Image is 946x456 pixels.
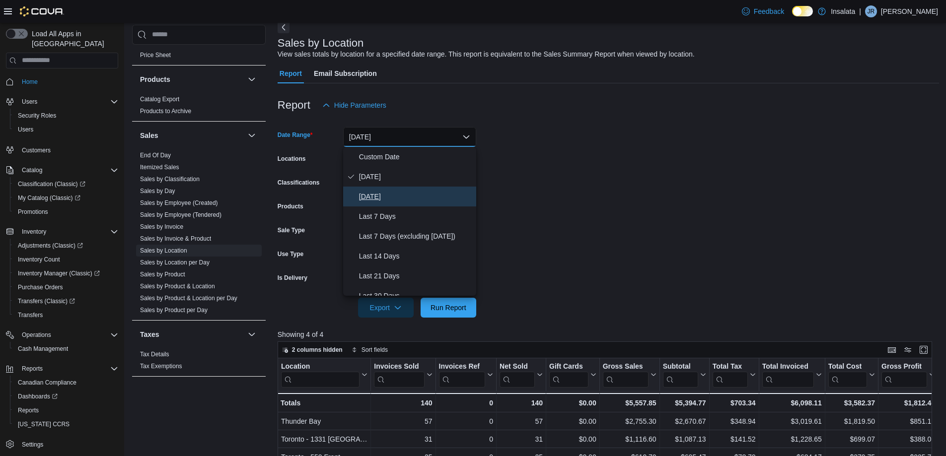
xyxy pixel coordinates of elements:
[881,415,935,427] div: $851.17
[792,16,793,17] span: Dark Mode
[18,226,118,238] span: Inventory
[18,126,33,133] span: Users
[246,130,258,141] button: Sales
[278,344,347,356] button: 2 columns hidden
[278,226,305,234] label: Sale Type
[359,151,472,163] span: Custom Date
[343,127,476,147] button: [DATE]
[549,362,596,388] button: Gift Cards
[712,362,747,372] div: Total Tax
[500,397,543,409] div: 140
[374,362,424,372] div: Invoices Sold
[603,415,656,427] div: $2,755.30
[374,397,432,409] div: 140
[762,362,813,388] div: Total Invoiced
[18,438,118,451] span: Settings
[14,418,118,430] span: Washington CCRS
[140,247,187,255] span: Sales by Location
[140,187,175,195] span: Sales by Day
[280,64,302,83] span: Report
[278,155,306,163] label: Locations
[865,5,877,17] div: James Roode
[278,329,939,339] p: Showing 4 of 4
[140,163,179,171] span: Itemized Sales
[14,295,79,307] a: Transfers (Classic)
[22,365,43,373] span: Reports
[140,329,159,339] h3: Taxes
[140,95,179,103] span: Catalog Export
[2,225,122,239] button: Inventory
[18,329,118,341] span: Operations
[132,348,266,376] div: Taxes
[140,188,175,195] a: Sales by Day
[602,362,648,372] div: Gross Sales
[140,362,182,370] span: Tax Exemptions
[549,433,596,445] div: $0.00
[18,329,55,341] button: Operations
[140,363,182,370] a: Tax Exemptions
[18,143,118,156] span: Customers
[14,377,80,389] a: Canadian Compliance
[18,226,50,238] button: Inventory
[10,280,122,294] button: Purchase Orders
[140,329,244,339] button: Taxes
[18,194,80,202] span: My Catalog (Classic)
[364,298,408,318] span: Export
[712,415,755,427] div: $348.94
[14,254,64,265] a: Inventory Count
[246,328,258,340] button: Taxes
[140,199,218,206] a: Sales by Employee (Created)
[2,328,122,342] button: Operations
[792,6,813,16] input: Dark Mode
[140,283,215,290] a: Sales by Product & Location
[281,433,367,445] div: Toronto - 1331 [GEOGRAPHIC_DATA]
[18,96,118,108] span: Users
[14,124,118,135] span: Users
[278,99,310,111] h3: Report
[500,433,543,445] div: 31
[828,397,874,409] div: $3,582.37
[359,210,472,222] span: Last 7 Days
[828,362,874,388] button: Total Cost
[140,107,191,115] span: Products to Archive
[14,240,87,252] a: Adjustments (Classic)
[881,362,927,372] div: Gross Profit
[281,362,360,388] div: Location
[14,206,52,218] a: Promotions
[278,37,364,49] h3: Sales by Location
[318,95,390,115] button: Hide Parameters
[22,146,51,154] span: Customers
[10,403,122,417] button: Reports
[14,267,118,279] span: Inventory Manager (Classic)
[334,100,386,110] span: Hide Parameters
[14,240,118,252] span: Adjustments (Classic)
[132,149,266,320] div: Sales
[438,362,485,388] div: Invoices Ref
[140,350,169,358] span: Tax Details
[278,131,313,139] label: Date Range
[712,433,755,445] div: $141.52
[2,95,122,109] button: Users
[278,21,290,33] button: Next
[18,164,118,176] span: Catalog
[2,362,122,376] button: Reports
[18,439,47,451] a: Settings
[662,362,698,388] div: Subtotal
[140,295,237,302] a: Sales by Product & Location per Day
[831,5,855,17] p: Insalata
[28,29,118,49] span: Load All Apps in [GEOGRAPHIC_DATA]
[662,362,706,388] button: Subtotal
[140,270,185,278] span: Sales by Product
[359,191,472,202] span: [DATE]
[374,362,432,388] button: Invoices Sold
[281,397,367,409] div: Totals
[359,171,472,183] span: [DATE]
[14,110,118,122] span: Security Roles
[2,163,122,177] button: Catalog
[246,73,258,85] button: Products
[314,64,377,83] span: Email Subscription
[549,362,588,388] div: Gift Card Sales
[140,152,171,159] a: End Of Day
[362,346,388,354] span: Sort fields
[762,397,821,409] div: $6,098.11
